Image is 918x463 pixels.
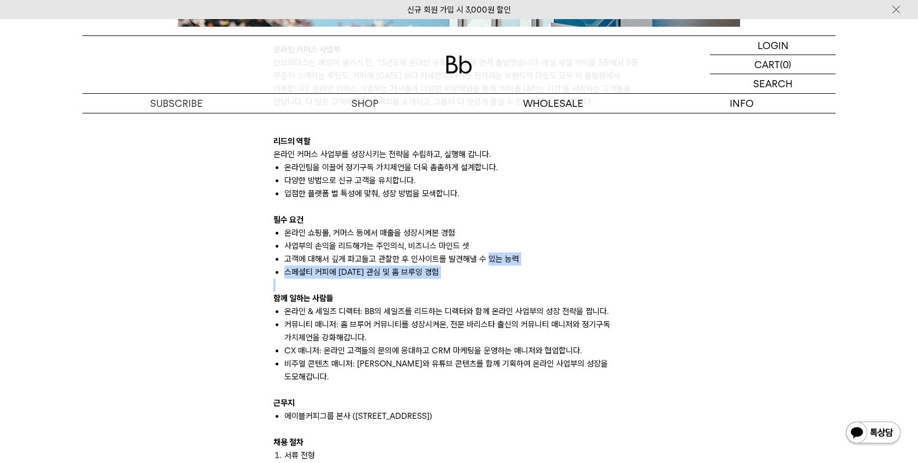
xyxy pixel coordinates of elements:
b: 필수 요건 [273,215,303,225]
b: 채용 절차 [273,437,303,447]
p: INFO [647,94,836,113]
p: 서류 전형 [284,449,645,462]
li: 스페셜티 커피에 [DATE] 관심 및 홈 브루잉 경험 [284,266,645,279]
li: 비주얼 콘텐츠 매니저: [PERSON_NAME]와 유튜브 콘텐츠를 함께 기획하여 온라인 사업부의 성장을 도모해갑니다. [284,357,645,383]
p: WHOLESALE [459,94,647,113]
li: 온라인팀을 이끌어 정기구독 가치제언을 더욱 촘촘하게 설계합니다. [284,161,645,174]
b: 함께 일하는 사람들 [273,293,333,303]
li: 입점한 플랫폼 별 특성에 맞춰, 성장 방법을 모색합니다. [284,187,645,213]
p: CART [754,55,780,74]
li: CX 매니저: 온라인 고객들의 문의에 응대하고 CRM 마케팅을 운영하는 매니저와 협업합니다. [284,344,645,357]
li: 에이블커피그룹 본사 ([STREET_ADDRESS]) [284,410,645,436]
p: LOGIN [758,36,789,55]
li: 커뮤니티 매니저: 홈 브루어 커뮤니티를 성장시켜온, 전문 바리스타 출신의 커뮤니티 매니저와 정기구독 가치제언을 강화해갑니다. [284,318,645,344]
a: LOGIN [710,36,836,55]
a: CART (0) [710,55,836,74]
b: 근무지 [273,398,295,408]
p: SEARCH [753,74,792,93]
a: 신규 회원 가입 시 3,000원 할인 [407,5,511,15]
li: 온라인 쇼핑몰, 커머스 등에서 매출을 성장시켜본 경험 [284,226,645,239]
img: 카카오톡 채널 1:1 채팅 버튼 [845,420,902,447]
p: (0) [780,55,791,74]
li: 온라인 & 세일즈 디렉터: BB의 세일즈를 리드하는 디렉터와 함께 온라인 사업부의 성장 전략을 짭니다. [284,305,645,318]
li: 사업부의 손익을 리드해가는 주인의식, 비즈니스 마인드 셋 [284,239,645,252]
li: 다양한 방법으로 신규 고객을 유치합니다. [284,174,645,187]
img: 로고 [446,56,472,74]
a: SHOP [271,94,459,113]
p: 온라인 커머스 사업부를 성장시키는 전략을 수립하고, 실행해 갑니다. [273,148,645,161]
li: 고객에 대해서 깊게 파고들고 관찰한 후 인사이트를 발견해낼 수 있는 능력 [284,252,645,266]
b: 리드의 역할 [273,136,311,146]
a: SUBSCRIBE [82,94,271,113]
